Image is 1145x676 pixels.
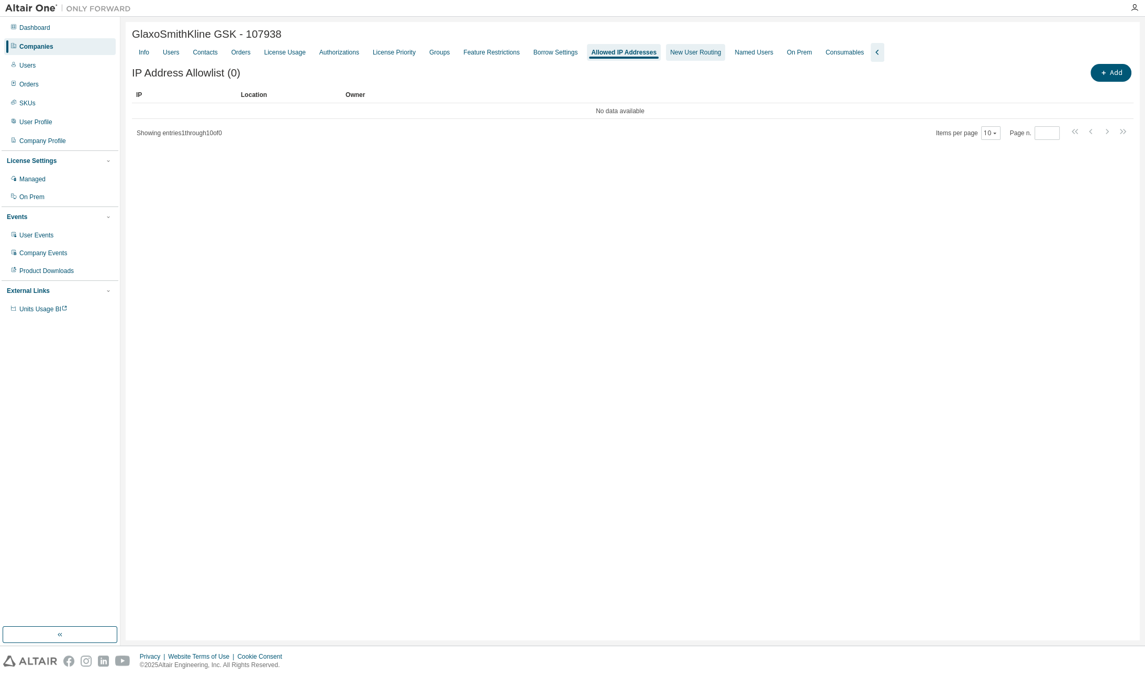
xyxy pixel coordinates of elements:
div: License Settings [7,157,57,165]
div: IP [136,86,232,103]
div: New User Routing [670,48,721,57]
div: Company Profile [19,137,66,145]
p: © 2025 Altair Engineering, Inc. All Rights Reserved. [140,661,288,670]
div: Users [19,61,36,70]
div: License Priority [373,48,416,57]
div: User Profile [19,118,52,126]
div: Events [7,213,27,221]
div: Orders [19,80,39,89]
div: Location [241,86,337,103]
button: 10 [984,129,998,137]
div: Info [139,48,149,57]
div: Contacts [193,48,217,57]
div: Cookie Consent [237,652,288,661]
div: License Usage [264,48,305,57]
div: SKUs [19,99,36,107]
img: altair_logo.svg [3,656,57,667]
span: Items per page [936,126,1001,140]
div: Feature Restrictions [463,48,519,57]
div: Allowed IP Addresses [591,48,657,57]
div: Product Downloads [19,267,74,275]
td: No data available [132,103,1108,119]
div: Named Users [735,48,773,57]
div: Managed [19,175,46,183]
img: facebook.svg [63,656,74,667]
span: IP Address Allowlist (0) [132,67,240,79]
div: Borrow Settings [533,48,578,57]
div: Website Terms of Use [168,652,237,661]
div: User Events [19,231,53,239]
button: Add [1091,64,1131,82]
span: GlaxoSmithKline GSK - 107938 [132,28,282,40]
div: On Prem [19,193,45,201]
div: External Links [7,287,50,295]
span: Showing entries 1 through 10 of 0 [137,129,222,137]
div: Consumables [826,48,864,57]
span: Units Usage BI [19,306,68,313]
img: linkedin.svg [98,656,109,667]
div: Company Events [19,249,67,257]
div: On Prem [787,48,812,57]
img: Altair One [5,3,136,14]
img: instagram.svg [81,656,92,667]
span: Page n. [1010,126,1060,140]
div: Users [163,48,179,57]
img: youtube.svg [115,656,130,667]
div: Owner [346,86,1104,103]
div: Dashboard [19,24,50,32]
div: Companies [19,42,53,51]
div: Privacy [140,652,168,661]
div: Groups [429,48,450,57]
div: Orders [231,48,251,57]
div: Authorizations [319,48,359,57]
